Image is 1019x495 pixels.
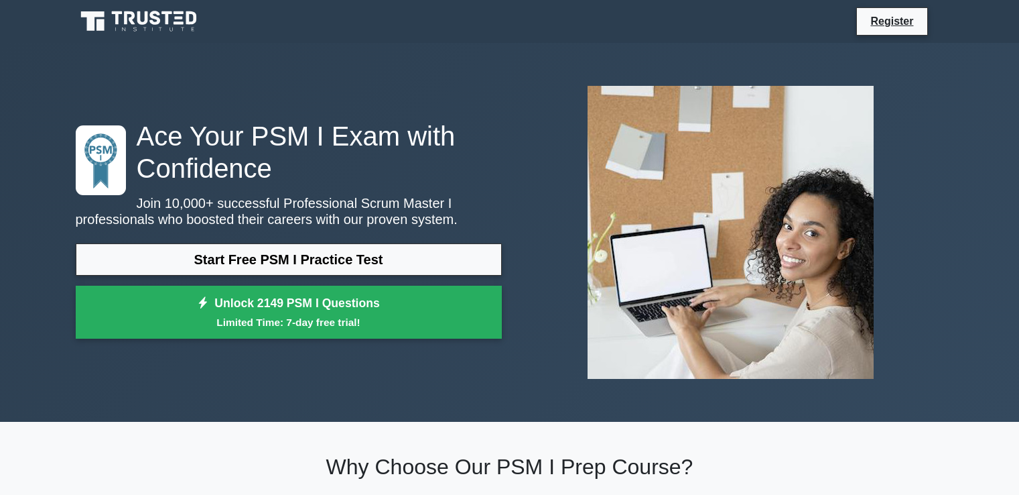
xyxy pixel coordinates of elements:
[76,120,502,184] h1: Ace Your PSM I Exam with Confidence
[76,286,502,339] a: Unlock 2149 PSM I QuestionsLimited Time: 7-day free trial!
[76,454,944,480] h2: Why Choose Our PSM I Prep Course?
[76,195,502,227] p: Join 10,000+ successful Professional Scrum Master I professionals who boosted their careers with ...
[76,243,502,276] a: Start Free PSM I Practice Test
[92,315,485,330] small: Limited Time: 7-day free trial!
[862,13,921,30] a: Register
